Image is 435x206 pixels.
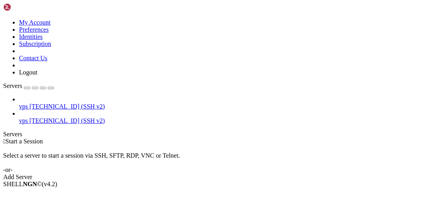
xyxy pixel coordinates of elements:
[3,82,54,89] a: Servers
[19,103,28,110] span: vps
[19,96,432,110] li: vps [TECHNICAL_ID] (SSH v2)
[29,103,105,110] span: [TECHNICAL_ID] (SSH v2)
[3,181,57,187] span: SHELL ©
[19,40,51,47] a: Subscription
[3,174,432,181] div: Add Server
[3,131,432,138] div: Servers
[3,82,22,89] span: Servers
[23,181,37,187] b: NGN
[29,117,105,124] span: [TECHNICAL_ID] (SSH v2)
[19,26,49,33] a: Preferences
[19,117,432,124] a: vps [TECHNICAL_ID] (SSH v2)
[3,138,6,145] span: 
[42,181,57,187] span: 4.2.0
[3,145,432,174] div: Select a server to start a session via SSH, SFTP, RDP, VNC or Telnet. -or-
[19,55,48,61] a: Contact Us
[3,3,49,11] img: Shellngn
[19,110,432,124] li: vps [TECHNICAL_ID] (SSH v2)
[19,19,51,26] a: My Account
[19,33,43,40] a: Identities
[19,103,432,110] a: vps [TECHNICAL_ID] (SSH v2)
[19,117,28,124] span: vps
[19,69,37,76] a: Logout
[6,138,43,145] span: Start a Session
